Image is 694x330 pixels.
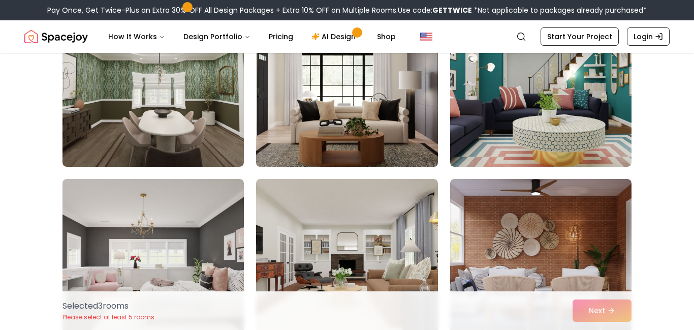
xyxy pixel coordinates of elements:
a: Pricing [261,26,301,47]
img: Spacejoy Logo [24,26,88,47]
nav: Main [100,26,404,47]
img: United States [420,31,432,43]
button: How It Works [100,26,173,47]
span: *Not applicable to packages already purchased* [472,5,647,15]
a: Spacejoy [24,26,88,47]
p: Please select at least 5 rooms [62,313,154,321]
p: Selected 3 room s [62,300,154,312]
a: AI Design [303,26,367,47]
img: Room room-9 [450,4,632,167]
button: Design Portfolio [175,26,259,47]
span: Use code: [398,5,472,15]
a: Login [627,27,670,46]
a: Shop [369,26,404,47]
div: Pay Once, Get Twice-Plus an Extra 30% OFF All Design Packages + Extra 10% OFF on Multiple Rooms. [47,5,647,15]
b: GETTWICE [432,5,472,15]
a: Start Your Project [541,27,619,46]
img: Room room-7 [62,4,244,167]
nav: Global [24,20,670,53]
